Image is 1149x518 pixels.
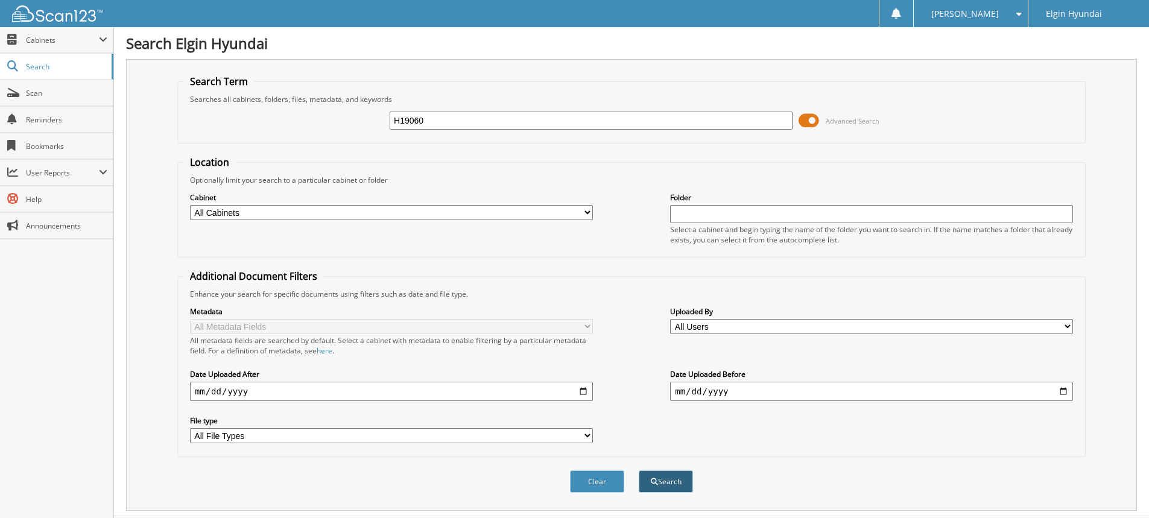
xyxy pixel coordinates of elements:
[190,382,593,401] input: start
[190,306,593,317] label: Metadata
[126,33,1137,53] h1: Search Elgin Hyundai
[184,75,254,88] legend: Search Term
[184,94,1079,104] div: Searches all cabinets, folders, files, metadata, and keywords
[26,88,107,98] span: Scan
[639,470,693,493] button: Search
[670,192,1073,203] label: Folder
[184,175,1079,185] div: Optionally limit your search to a particular cabinet or folder
[190,335,593,356] div: All metadata fields are searched by default. Select a cabinet with metadata to enable filtering b...
[26,62,106,72] span: Search
[184,270,323,283] legend: Additional Document Filters
[317,346,332,356] a: here
[190,415,593,426] label: File type
[1089,460,1149,518] iframe: Chat Widget
[26,115,107,125] span: Reminders
[26,194,107,204] span: Help
[670,306,1073,317] label: Uploaded By
[826,116,879,125] span: Advanced Search
[26,141,107,151] span: Bookmarks
[931,10,999,17] span: [PERSON_NAME]
[26,35,99,45] span: Cabinets
[12,5,103,22] img: scan123-logo-white.svg
[670,382,1073,401] input: end
[670,224,1073,245] div: Select a cabinet and begin typing the name of the folder you want to search in. If the name match...
[190,192,593,203] label: Cabinet
[570,470,624,493] button: Clear
[26,168,99,178] span: User Reports
[184,156,235,169] legend: Location
[26,221,107,231] span: Announcements
[1046,10,1102,17] span: Elgin Hyundai
[190,369,593,379] label: Date Uploaded After
[670,369,1073,379] label: Date Uploaded Before
[184,289,1079,299] div: Enhance your search for specific documents using filters such as date and file type.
